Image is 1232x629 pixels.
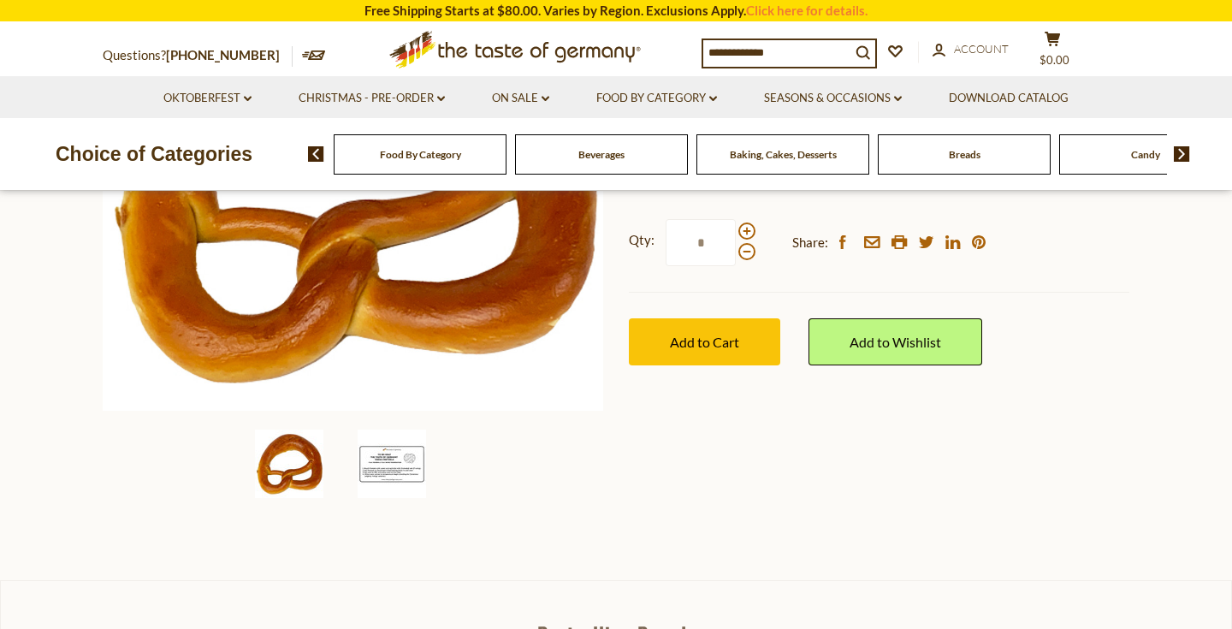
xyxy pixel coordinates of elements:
[629,229,654,251] strong: Qty:
[103,45,293,67] p: Questions?
[1027,31,1078,74] button: $0.00
[308,146,324,162] img: previous arrow
[730,148,837,161] a: Baking, Cakes, Desserts
[949,89,1069,108] a: Download Catalog
[670,334,739,350] span: Add to Cart
[358,430,426,498] img: The Taste of Germany Large Bavarian Pretzels, 10 oz, 5 pack
[792,232,828,253] span: Share:
[492,89,549,108] a: On Sale
[163,89,252,108] a: Oktoberfest
[380,148,461,161] a: Food By Category
[166,47,280,62] a: [PHONE_NUMBER]
[255,430,323,498] img: The Taste of Germany Large Bavarian Pretzels, 10 oz, 5 pack
[1131,148,1160,161] a: Candy
[666,219,736,266] input: Qty:
[954,42,1009,56] span: Account
[299,89,445,108] a: Christmas - PRE-ORDER
[596,89,717,108] a: Food By Category
[1174,146,1190,162] img: next arrow
[808,318,982,365] a: Add to Wishlist
[933,40,1009,59] a: Account
[746,3,868,18] a: Click here for details.
[629,318,780,365] button: Add to Cart
[1039,53,1069,67] span: $0.00
[578,148,625,161] a: Beverages
[949,148,980,161] a: Breads
[764,89,902,108] a: Seasons & Occasions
